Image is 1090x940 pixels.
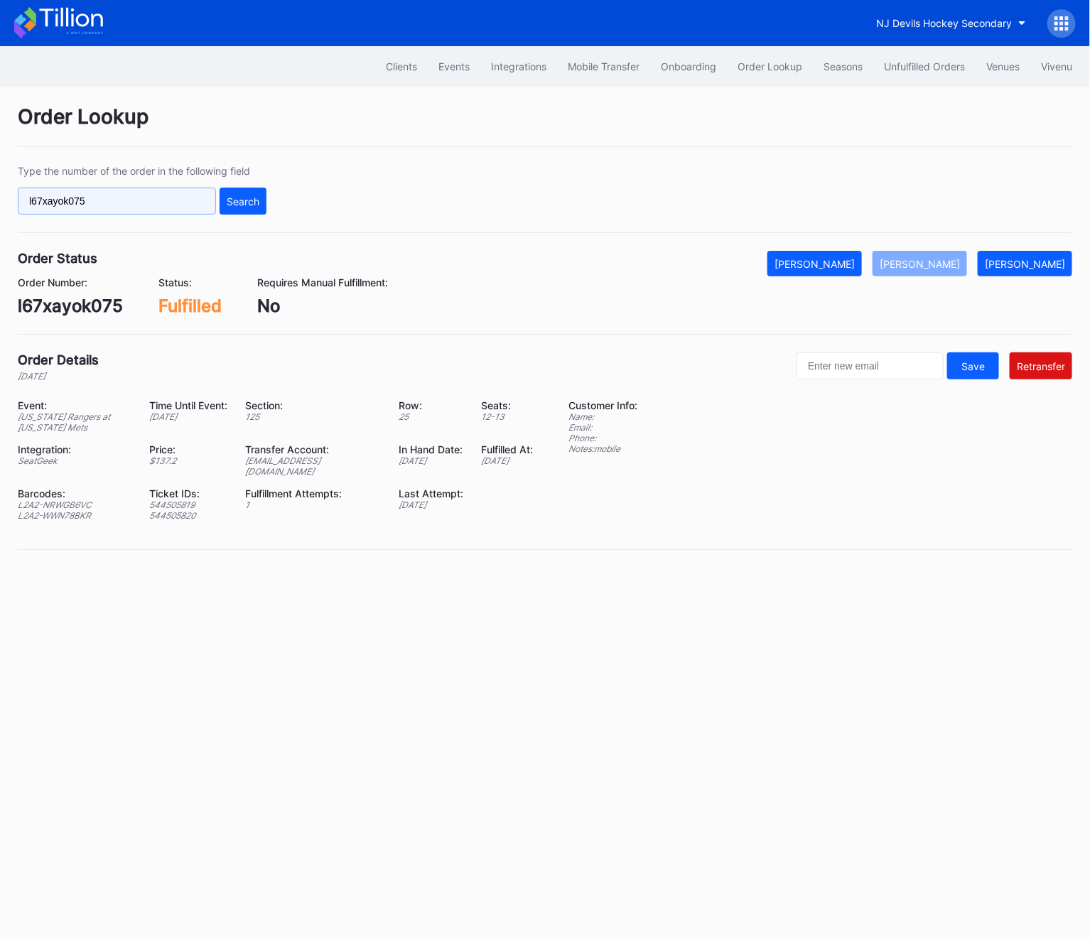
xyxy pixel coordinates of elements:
button: NJ Devils Hockey Secondary [865,10,1037,36]
button: Seasons [813,53,873,80]
div: Fulfilled [158,296,222,316]
div: 125 [245,411,381,422]
div: [US_STATE] Rangers at [US_STATE] Mets [18,411,131,433]
div: 1 [245,499,381,510]
div: 12 - 13 [481,411,533,422]
div: Ticket IDs: [149,487,227,499]
div: [EMAIL_ADDRESS][DOMAIN_NAME] [245,455,381,477]
button: [PERSON_NAME] [767,251,862,276]
div: No [257,296,388,316]
div: Row: [399,399,463,411]
div: Fulfillment Attempts: [245,487,381,499]
div: Type the number of the order in the following field [18,165,266,177]
div: Search [227,195,259,207]
div: Requires Manual Fulfillment: [257,276,388,288]
div: Events [438,60,470,72]
div: [DATE] [399,455,463,466]
button: Search [220,188,266,215]
div: 544505820 [149,510,227,521]
button: Clients [375,53,428,80]
div: Transfer Account: [245,443,381,455]
div: Email: [568,422,637,433]
div: Venues [986,60,1020,72]
div: Integration: [18,443,131,455]
div: [PERSON_NAME] [985,258,1065,270]
button: Venues [976,53,1030,80]
button: Onboarding [650,53,727,80]
div: [PERSON_NAME] [880,258,960,270]
div: Price: [149,443,227,455]
div: In Hand Date: [399,443,463,455]
button: Integrations [480,53,557,80]
div: Fulfilled At: [481,443,533,455]
button: Vivenu [1030,53,1083,80]
div: [DATE] [399,499,463,510]
button: [PERSON_NAME] [978,251,1072,276]
div: Phone: [568,433,637,443]
div: [DATE] [149,411,227,422]
div: [PERSON_NAME] [775,258,855,270]
div: Notes: mobile [568,443,637,454]
input: Enter new email [797,352,944,379]
div: Save [961,360,985,372]
div: Order Lookup [18,104,1072,147]
div: Name: [568,411,637,422]
button: [PERSON_NAME] [873,251,967,276]
div: Section: [245,399,381,411]
div: Retransfer [1017,360,1065,372]
div: Customer Info: [568,399,637,411]
div: Order Number: [18,276,123,288]
div: Barcodes: [18,487,131,499]
button: Save [947,352,999,379]
div: Order Details [18,352,99,367]
div: Unfulfilled Orders [884,60,965,72]
div: Onboarding [661,60,716,72]
div: Seasons [824,60,863,72]
button: Unfulfilled Orders [873,53,976,80]
div: Seats: [481,399,533,411]
button: Order Lookup [727,53,813,80]
div: Order Status [18,251,97,266]
input: GT59662 [18,188,216,215]
button: Events [428,53,480,80]
div: L2A2-WWN78BKR [18,510,131,521]
div: Integrations [491,60,546,72]
div: $ 137.2 [149,455,227,466]
div: Order Lookup [738,60,802,72]
div: [DATE] [481,455,533,466]
div: Last Attempt: [399,487,463,499]
div: Clients [386,60,417,72]
div: Mobile Transfer [568,60,640,72]
button: Retransfer [1010,352,1072,379]
div: Status: [158,276,222,288]
div: L2A2-NRWGB6VC [18,499,131,510]
div: [DATE] [18,371,99,382]
div: Event: [18,399,131,411]
div: SeatGeek [18,455,131,466]
div: Vivenu [1041,60,1072,72]
div: l67xayok075 [18,296,123,316]
div: 25 [399,411,463,422]
div: 544505819 [149,499,227,510]
div: NJ Devils Hockey Secondary [876,17,1012,29]
div: Time Until Event: [149,399,227,411]
button: Mobile Transfer [557,53,650,80]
